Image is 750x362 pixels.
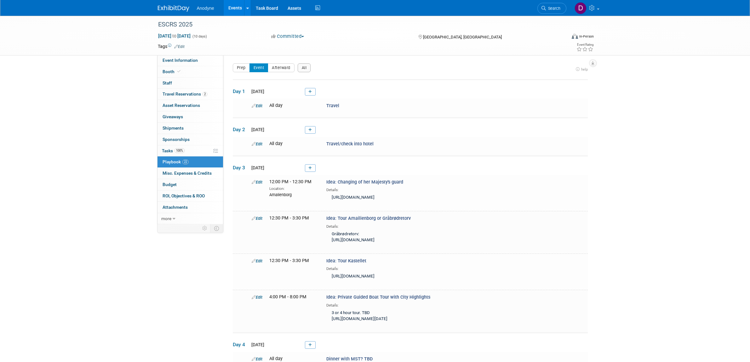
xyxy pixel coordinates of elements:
span: Idea: Tour Kastellet [326,258,366,264]
span: Misc. Expenses & Credits [163,171,212,176]
a: Travel Reservations2 [157,89,223,100]
a: Attachments [157,202,223,213]
span: Search [546,6,560,11]
span: Day 1 [233,88,249,95]
span: All day [269,103,283,108]
td: Toggle Event Tabs [210,224,223,232]
span: 12:00 PM - 12:30 PM [269,179,312,184]
span: 2 [203,92,207,96]
span: [GEOGRAPHIC_DATA], [GEOGRAPHIC_DATA] [423,35,502,39]
span: to [171,33,177,38]
span: 12:30 PM - 3:30 PM [269,215,309,221]
span: All day [269,141,283,146]
a: Edit [252,216,262,221]
span: help [581,67,588,72]
span: Sponsorships [163,137,190,142]
a: Playbook22 [157,156,223,167]
span: [DATE] [249,89,264,94]
td: Personalize Event Tab Strip [199,224,210,232]
a: Edit [174,44,185,49]
span: (10 days) [192,34,207,38]
img: Format-Inperson.png [572,34,578,39]
span: Idea: Private Guided Boat Tour with City Highlights [326,295,430,300]
a: Edit [252,357,262,361]
a: Asset Reservations [157,100,223,111]
div: [URL][DOMAIN_NAME] [326,271,488,282]
a: Edit [252,295,262,300]
a: more [157,213,223,224]
button: Prep [233,63,250,72]
a: Edit [252,142,262,146]
span: 12:30 PM - 3:30 PM [269,258,309,263]
a: Giveaways [157,111,223,122]
a: Event Information [157,55,223,66]
div: Location: [269,185,317,191]
span: Giveaways [163,114,183,119]
span: Anodyne [197,6,214,11]
span: Staff [163,80,172,85]
span: ROI, Objectives & ROO [163,193,205,198]
span: Day 2 [233,126,249,133]
span: Tasks [162,148,185,153]
a: Booth [157,66,223,77]
div: Event Rating [576,43,593,46]
a: Sponsorships [157,134,223,145]
span: Day 4 [233,341,249,348]
div: Gråbrødretorv: [URL][DOMAIN_NAME] [326,229,488,246]
div: Details: [326,185,488,193]
span: 100% [175,148,185,153]
a: Shipments [157,123,223,134]
a: Misc. Expenses & Credits [157,168,223,179]
div: In-Person [579,34,594,39]
span: Asset Reservations [163,103,200,108]
a: Staff [157,78,223,89]
span: Idea: Tour Amailienborg or Gråbrødretorv [326,216,411,221]
button: Afterward [268,63,295,72]
a: Tasks100% [157,145,223,156]
a: Budget [157,179,223,190]
span: 22 [182,160,189,164]
span: Shipments [163,126,184,131]
span: [DATE] [DATE] [158,33,191,39]
span: [DATE] [249,127,264,132]
span: All day [269,356,283,361]
span: Day 3 [233,164,249,171]
span: Travel Reservations [163,91,207,96]
span: Event Information [163,58,198,63]
div: ESCRS 2025 [156,19,557,30]
img: Dawn Jozwiak [575,2,587,14]
span: more [161,216,171,221]
div: Amalienborg [269,191,317,198]
a: Edit [252,180,262,184]
div: 3 or 4 hour tour. TBD [URL][DOMAIN_NAME][DATE] [326,308,488,324]
span: Budget [163,182,177,187]
div: Details: [326,264,488,271]
button: All [298,63,311,72]
a: ROI, Objectives & ROO [157,190,223,201]
img: ExhibitDay [158,5,189,12]
div: Details: [326,222,488,229]
div: Details: [326,301,488,308]
span: Playbook [163,159,189,164]
a: Edit [252,259,262,263]
div: [URL][DOMAIN_NAME] [326,193,488,203]
a: Search [537,3,566,14]
button: Event [249,63,268,72]
i: Booth reservation complete [177,70,180,73]
div: Event Format [529,33,594,42]
span: [DATE] [249,342,264,347]
span: [DATE] [249,165,264,170]
a: Edit [252,103,262,108]
span: Booth [163,69,182,74]
td: Tags [158,43,185,50]
span: Attachments [163,205,188,210]
span: 4:00 PM - 8:00 PM [269,294,306,300]
span: Idea: Changing of her Majesty's guard [326,179,403,185]
span: Dinner with MST? TBD [326,356,373,362]
span: Travel/check into hotel [326,141,374,147]
span: Travel [326,103,339,108]
button: Committed [269,33,306,40]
